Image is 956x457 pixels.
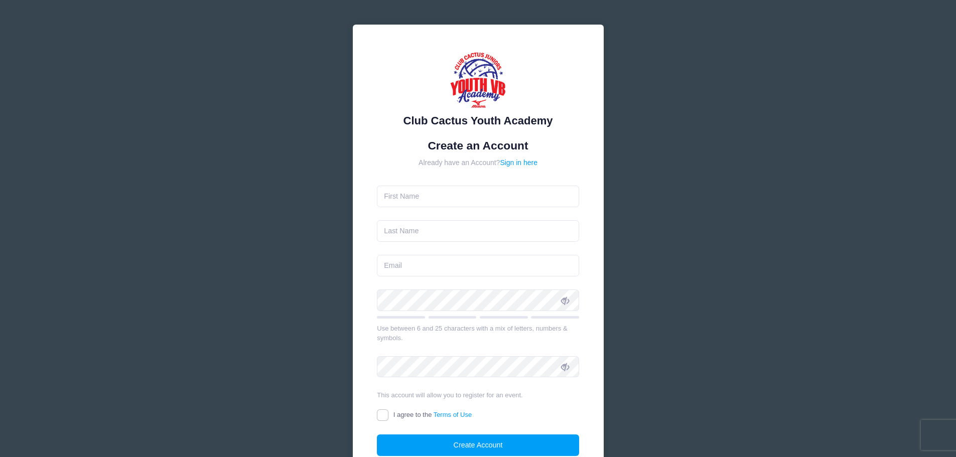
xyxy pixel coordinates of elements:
div: Already have an Account? [377,158,579,168]
a: Terms of Use [434,411,472,418]
span: I agree to the [393,411,472,418]
div: Club Cactus Youth Academy [377,112,579,129]
input: I agree to theTerms of Use [377,409,388,421]
div: Use between 6 and 25 characters with a mix of letters, numbers & symbols. [377,324,579,343]
div: This account will allow you to register for an event. [377,390,579,400]
input: First Name [377,186,579,207]
input: Email [377,255,579,276]
a: Sign in here [500,159,537,167]
img: Club Cactus Youth Academy [448,49,508,109]
input: Last Name [377,220,579,242]
button: Create Account [377,434,579,456]
h1: Create an Account [377,139,579,153]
